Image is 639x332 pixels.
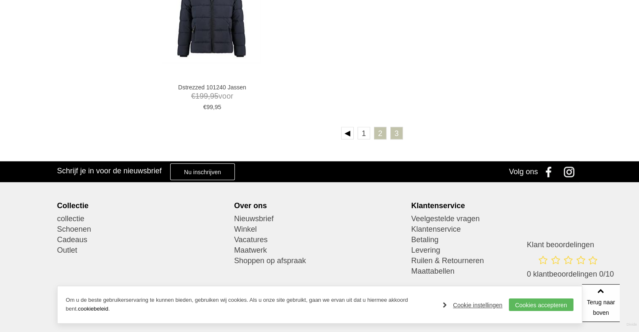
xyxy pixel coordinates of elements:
div: Over ons [234,201,405,210]
h3: Klant beoordelingen [527,240,614,249]
a: Divide [626,319,637,330]
a: Dstrezzed 101240 Jassen [166,84,258,91]
h3: Schrijf je in voor de nieuwsbrief [57,166,162,175]
a: Klantenservice [411,224,582,235]
span: voor [166,91,258,102]
div: Volg ons [509,161,538,182]
span: € [203,104,207,110]
span: 95 [210,92,218,100]
a: Cadeaus [57,235,228,245]
a: Schoenen [57,224,228,235]
a: Veelgestelde vragen [411,214,582,224]
span: € [191,92,195,100]
a: Cookies accepteren [509,298,573,311]
a: cookiebeleid [78,306,108,312]
a: Terug naar boven [582,284,620,322]
a: Facebook [540,161,561,182]
a: Nieuwsbrief [234,214,405,224]
a: Winkel [234,224,405,235]
a: Maatwerk [234,245,405,256]
a: Maattabellen [411,266,582,277]
a: collectie [57,214,228,224]
a: Shoppen op afspraak [234,256,405,266]
a: Instagram [561,161,582,182]
span: , [213,104,215,110]
a: Nu inschrijven [170,163,235,180]
a: Vacatures [234,235,405,245]
div: Klantenservice [411,201,582,210]
span: 95 [215,104,221,110]
span: , [208,92,210,100]
a: Klant beoordelingen 0 klantbeoordelingen 0/10 [527,240,614,288]
a: Ruilen & Retourneren [411,256,582,266]
span: 99 [206,104,213,110]
a: Cookie instellingen [443,299,502,311]
span: 199 [195,92,208,100]
a: Outlet [57,245,228,256]
div: Collectie [57,201,228,210]
a: 1 [358,127,370,139]
a: 3 [390,127,403,139]
span: 0 klantbeoordelingen 0/10 [527,270,614,278]
a: Betaling [411,235,582,245]
a: 2 [374,127,387,139]
a: Levering [411,245,582,256]
p: Om u de beste gebruikerservaring te kunnen bieden, gebruiken wij cookies. Als u onze site gebruik... [66,296,435,314]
